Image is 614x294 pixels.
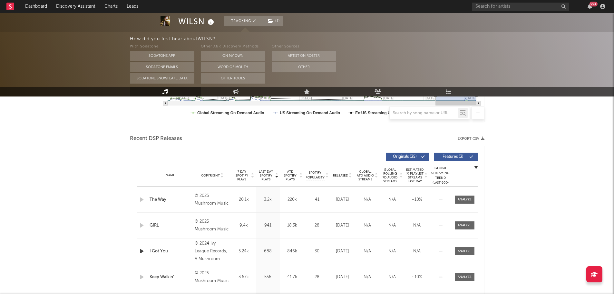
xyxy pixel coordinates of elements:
span: ( 1 ) [264,16,283,26]
div: 3.67k [233,274,254,280]
div: 220k [282,197,303,203]
div: 846k [282,248,303,255]
div: WILSN [178,16,216,27]
a: GIRL [150,222,192,229]
div: © 2024 Ivy League Records, A Mushroom Music Recording [195,240,230,263]
div: N/A [356,197,378,203]
div: 99 + [590,2,598,6]
span: Spotify Popularity [306,170,325,180]
div: 5.24k [233,248,254,255]
button: On My Own [201,51,265,61]
div: Other A&R Discovery Methods [201,43,265,51]
button: Other [272,62,336,72]
button: Other Tools [201,73,265,84]
div: N/A [381,197,403,203]
button: (1) [264,16,283,26]
button: Sodatone Snowflake Data [130,73,194,84]
div: ~ 10 % [406,197,428,203]
span: Features ( 3 ) [438,155,468,159]
div: [DATE] [332,197,353,203]
div: N/A [406,222,428,229]
span: Copyright [201,174,220,177]
button: Artist on Roster [272,51,336,61]
div: N/A [381,248,403,255]
span: Estimated % Playlist Streams Last Day [406,168,424,183]
button: Sodatone App [130,51,194,61]
div: 41.7k [282,274,303,280]
text: [DATE] [465,96,476,100]
div: Other Sources [272,43,336,51]
a: I Got You [150,248,192,255]
div: © 2025 Mushroom Music [195,192,230,208]
div: N/A [406,248,428,255]
div: N/A [356,248,378,255]
span: Released [333,174,348,177]
div: With Sodatone [130,43,194,51]
button: Originals(35) [386,153,429,161]
div: Global Streaming Trend (Last 60D) [431,166,450,185]
div: N/A [356,274,378,280]
div: N/A [381,222,403,229]
a: Keep Walkin' [150,274,192,280]
div: N/A [381,274,403,280]
div: 20.1k [233,197,254,203]
div: 28 [306,222,328,229]
div: 30 [306,248,328,255]
div: Name [150,173,192,178]
span: Last Day Spotify Plays [258,170,275,181]
button: Word Of Mouth [201,62,265,72]
div: 688 [258,248,278,255]
div: 3.2k [258,197,278,203]
button: Sodatone Emails [130,62,194,72]
input: Search for artists [472,3,569,11]
span: Originals ( 35 ) [390,155,420,159]
div: 28 [306,274,328,280]
div: 18.3k [282,222,303,229]
span: Global Rolling 7D Audio Streams [381,168,399,183]
div: [DATE] [332,248,353,255]
div: ~ 10 % [406,274,428,280]
div: © 2025 Mushroom Music [195,269,230,285]
div: 941 [258,222,278,229]
span: Global ATD Audio Streams [356,170,374,181]
span: ATD Spotify Plays [282,170,299,181]
div: [DATE] [332,222,353,229]
div: 556 [258,274,278,280]
div: N/A [356,222,378,229]
div: © 2025 Mushroom Music [195,218,230,233]
button: Tracking [224,16,264,26]
span: 7 Day Spotify Plays [233,170,250,181]
button: Export CSV [458,137,484,141]
div: 41 [306,197,328,203]
div: [DATE] [332,274,353,280]
button: Features(3) [434,153,478,161]
button: 99+ [588,4,592,9]
input: Search by song name or URL [390,111,458,116]
a: The Way [150,197,192,203]
span: Recent DSP Releases [130,135,182,143]
div: 9.4k [233,222,254,229]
